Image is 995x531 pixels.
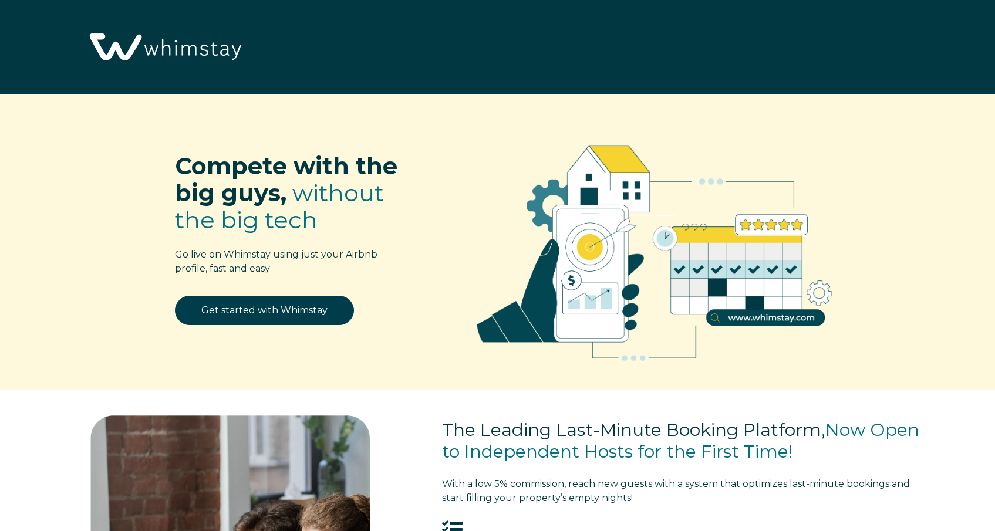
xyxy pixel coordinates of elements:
[82,6,246,90] img: Whimstay Logo-02 1
[175,296,354,325] a: Get started with Whimstay
[448,111,861,383] img: RBO Ilustrations-02
[442,419,825,441] span: The Leading Last-Minute Booking Platform,
[442,419,919,463] span: Now Open to Independent Hosts for the First Time!
[442,478,910,503] span: tart filling your property’s empty nights!
[175,151,397,207] span: Compete with the big guys,
[175,249,377,274] span: Go live on Whimstay using just your Airbnb profile, fast and easy
[175,178,384,234] span: without the big tech
[442,478,910,503] span: With a low 5% commission, reach new guests with a system that optimizes last-minute bookings and s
